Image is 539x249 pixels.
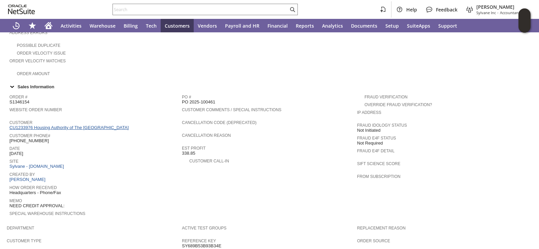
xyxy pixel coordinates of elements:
[403,19,434,32] a: SuiteApps
[8,5,35,14] svg: logo
[182,133,231,138] a: Cancellation Reason
[9,120,32,125] a: Customer
[357,123,407,128] a: Fraud Idology Status
[518,21,531,33] span: Oracle Guided Learning Widget. To move around, please hold and drag
[189,159,229,163] a: Customer Call-in
[357,174,401,179] a: From Subscription
[146,23,157,29] span: Tech
[296,23,314,29] span: Reports
[225,23,259,29] span: Payroll and HR
[476,10,496,15] span: Sylvane Inc
[9,59,66,63] a: Order Velocity Matches
[407,23,430,29] span: SuiteApps
[9,177,47,182] a: [PERSON_NAME]
[357,226,406,230] a: Replacement reason
[9,99,29,105] span: S1346154
[7,82,532,91] td: Sales Information
[263,19,292,32] a: Financial
[9,107,62,112] a: Website Order Number
[182,99,215,105] span: PO 2025-100461
[9,164,66,169] a: Sylvane - [DOMAIN_NAME]
[24,19,40,32] div: Shortcuts
[182,146,205,151] a: Est Profit
[9,203,65,209] span: NEED CREDIT APPROVAL:
[221,19,263,32] a: Payroll and HR
[90,23,116,29] span: Warehouse
[142,19,161,32] a: Tech
[9,133,50,138] a: Customer Phone#
[17,43,60,48] a: Possible Duplicate
[500,10,527,15] span: Accountant (F1)
[9,146,20,151] a: Date
[86,19,120,32] a: Warehouse
[476,4,527,10] span: [PERSON_NAME]
[9,151,23,156] span: [DATE]
[357,128,380,133] span: Not Initiated
[28,22,36,30] svg: Shortcuts
[182,239,216,243] a: Reference Key
[120,19,142,32] a: Billing
[364,95,408,99] a: Fraud Verification
[40,19,57,32] a: Home
[113,5,288,13] input: Search
[9,159,19,164] a: Site
[347,19,381,32] a: Documents
[497,10,499,15] span: -
[161,19,194,32] a: Customers
[165,23,190,29] span: Customers
[9,172,35,177] a: Created By
[357,149,394,153] a: Fraud E4F Detail
[288,5,296,13] svg: Search
[357,136,396,141] a: Fraud E4F Status
[267,23,288,29] span: Financial
[292,19,318,32] a: Reports
[61,23,82,29] span: Activities
[12,22,20,30] svg: Recent Records
[182,95,191,99] a: PO #
[364,102,432,107] a: Override Fraud Verification?
[9,185,57,190] a: How Order Received
[7,226,34,230] a: Department
[9,125,130,130] a: CU1233976 Housing Authority of The [GEOGRAPHIC_DATA]
[9,30,47,35] a: Address Errors
[44,22,53,30] svg: Home
[406,6,417,13] span: Help
[182,243,221,249] span: SY689B53B93B34E
[124,23,138,29] span: Billing
[194,19,221,32] a: Vendors
[357,110,381,115] a: IP Address
[7,239,41,243] a: Customer Type
[182,151,195,156] span: 338.85
[17,51,66,56] a: Order Velocity Issue
[381,19,403,32] a: Setup
[434,19,461,32] a: Support
[357,141,383,146] span: Not Required
[357,161,400,166] a: Sift Science Score
[57,19,86,32] a: Activities
[198,23,217,29] span: Vendors
[7,82,530,91] div: Sales Information
[436,6,457,13] span: Feedback
[9,198,22,203] a: Memo
[518,8,531,33] iframe: Click here to launch Oracle Guided Learning Help Panel
[9,190,61,195] span: Headquarters - Phone/Fax
[17,71,50,76] a: Order Amount
[322,23,343,29] span: Analytics
[182,107,281,112] a: Customer Comments / Special Instructions
[182,120,257,125] a: Cancellation Code (deprecated)
[351,23,377,29] span: Documents
[438,23,457,29] span: Support
[9,95,27,99] a: Order #
[8,19,24,32] a: Recent Records
[385,23,399,29] span: Setup
[9,138,49,144] span: [PHONE_NUMBER]
[357,239,390,243] a: Order Source
[182,226,226,230] a: Active Test Groups
[318,19,347,32] a: Analytics
[9,211,85,216] a: Special Warehouse Instructions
